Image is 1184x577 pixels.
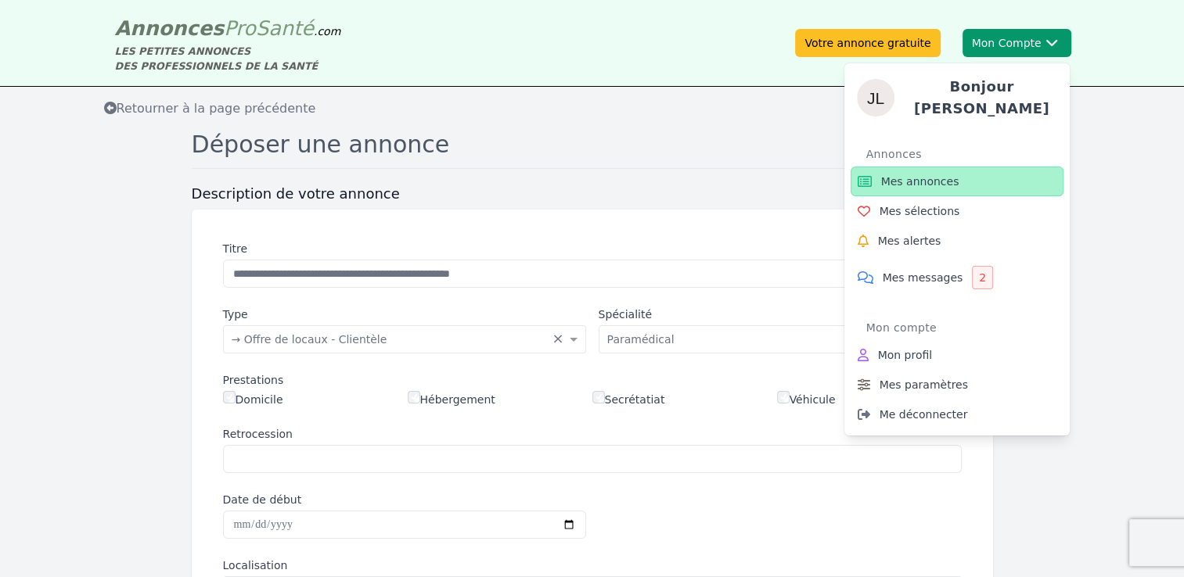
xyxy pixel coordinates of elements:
input: Domicile [223,391,236,403]
label: Spécialité [599,306,962,322]
label: Date de début [223,492,586,507]
div: Annonces [866,142,1063,167]
input: Secrétatiat [592,391,605,403]
label: Secrétatiat [592,391,665,407]
span: Retourner à la page précédente [104,101,316,116]
a: Mes annonces [851,167,1063,196]
i: Retourner à la liste [104,102,117,114]
a: Mes messages2 [851,256,1063,299]
span: Pro [224,16,256,40]
label: Véhicule [777,391,836,407]
span: .com [314,25,340,38]
label: Localisation [223,557,962,573]
span: Me déconnecter [880,407,968,422]
button: Mon CompteJerômeBonjour [PERSON_NAME]AnnoncesMes annoncesMes sélectionsMes alertesMes messages2Mo... [963,29,1071,57]
div: 2 [972,266,993,289]
a: Mes paramètres [851,370,1063,400]
label: Retrocession [223,426,962,442]
input: Hébergement [408,391,420,403]
div: Mon compte [866,315,1063,340]
div: Prestations [223,372,962,388]
label: Hébergement [408,391,495,407]
span: Mes sélections [880,203,960,219]
label: Type [223,306,586,322]
label: Domicile [223,391,283,407]
span: Mes paramètres [880,377,968,392]
div: LES PETITES ANNONCES DES PROFESSIONNELS DE LA SANTÉ [115,44,341,73]
label: Titre [223,241,962,256]
h4: Bonjour [PERSON_NAME] [907,76,1057,120]
span: Mes messages [883,270,963,285]
h3: Description de votre annonce [192,185,993,203]
span: Mes annonces [881,174,959,189]
span: Annonces [115,16,225,40]
input: Véhicule [777,391,790,403]
h1: Déposer une annonce [192,131,993,169]
a: Mes sélections [851,196,1063,226]
a: Mon profil [851,340,1063,370]
span: Santé [256,16,314,40]
span: Mes alertes [878,233,941,249]
a: AnnoncesProSanté.com [115,16,341,40]
a: Me déconnecter [851,400,1063,429]
img: Jerôme [857,79,894,116]
span: Clear all [552,332,566,347]
span: Mon profil [878,347,933,363]
a: Votre annonce gratuite [795,29,940,57]
a: Mes alertes [851,226,1063,256]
